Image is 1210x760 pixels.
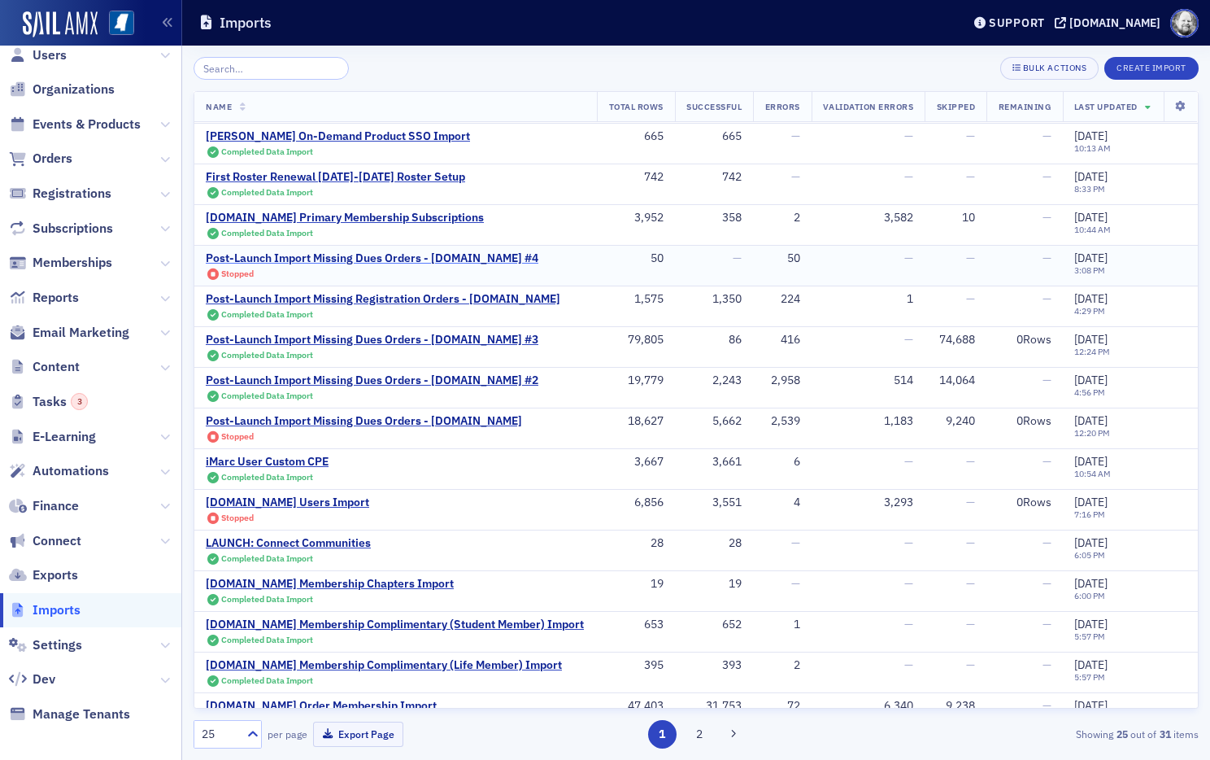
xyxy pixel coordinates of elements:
div: 3 [71,393,88,410]
div: 3,667 [608,455,664,470]
div: [DOMAIN_NAME] Primary Membership Subscriptions [206,211,484,225]
div: 72 [764,699,799,714]
div: 0 Rows [1016,333,1051,347]
span: — [1042,129,1051,144]
button: [DOMAIN_NAME] [1055,17,1166,28]
div: 224 [764,292,799,307]
div: First Roster Renewal [DATE]-[DATE] Roster Setup [206,170,465,185]
div: 4 [764,496,799,510]
span: — [966,495,975,509]
span: Orders [33,150,72,168]
div: 665 [686,129,742,144]
span: Completed Data Import [221,186,313,198]
div: 416 [764,333,799,347]
div: 2,243 [686,373,742,388]
div: 14,064 [936,373,975,388]
a: Create Import [1104,59,1199,74]
time: 4:56 PM [1074,387,1105,398]
h1: Imports [220,13,272,33]
div: 652 [686,618,742,632]
span: Tasks [33,393,88,411]
span: Imports [33,601,81,619]
div: Post-Launch Import Missing Dues Orders - [DOMAIN_NAME] #3 [206,333,538,347]
a: [DOMAIN_NAME] Order Membership Import [206,699,437,714]
a: Post-Launch Import Missing Dues Orders - [DOMAIN_NAME] [206,414,522,429]
span: Stopped [221,430,254,442]
span: Name [206,101,232,112]
span: — [1042,618,1051,632]
div: Post-Launch Import Missing Dues Orders - [DOMAIN_NAME] #2 [206,373,538,388]
time: 10:13 AM [1074,142,1111,154]
div: 1,575 [608,292,664,307]
span: Stopped [221,268,254,279]
span: — [966,251,975,265]
span: Events & Products [33,116,141,133]
time: 10:44 AM [1074,224,1111,235]
a: Settings [9,636,82,654]
span: — [1042,455,1051,470]
div: 50 [764,251,799,266]
div: Showing out of items [875,727,1199,741]
div: 6,340 [823,699,914,714]
time: 10:54 AM [1074,468,1111,479]
div: 742 [686,170,742,185]
div: 2 [764,211,799,225]
time: 12:20 PM [1074,427,1110,439]
span: — [791,576,800,591]
span: Connect [33,532,81,550]
div: 1 [764,618,799,632]
span: — [1042,170,1051,185]
a: Finance [9,497,79,515]
span: Completed Data Import [221,146,313,157]
div: 358 [686,211,742,225]
button: Create Import [1104,57,1199,80]
div: 0 Rows [1016,414,1051,429]
div: 19 [686,577,742,592]
span: — [1042,251,1051,266]
a: Automations [9,462,109,480]
span: Completed Data Import [221,553,313,564]
img: SailAMX [23,11,98,37]
a: Post-Launch Import Missing Registration Orders - [DOMAIN_NAME] [206,292,560,307]
input: Search… [194,57,349,80]
div: 0 Rows [1016,496,1051,510]
a: E-Learning [9,428,96,446]
span: Subscriptions [33,220,113,238]
span: Completed Data Import [221,634,313,645]
div: 3,551 [686,496,742,510]
a: [DOMAIN_NAME] Membership Complimentary (Life Member) Import [206,658,562,673]
a: View Homepage [98,11,134,38]
time: 6:05 PM [1074,549,1105,561]
div: 3,582 [823,211,914,225]
span: — [966,291,975,306]
a: Content [9,358,80,376]
div: 47,403 [608,699,664,714]
span: Completed Data Import [221,349,313,360]
span: — [904,332,913,347]
span: — [966,576,975,591]
span: Finance [33,497,79,515]
div: iMarc User Custom CPE [206,455,329,470]
span: — [1042,211,1051,225]
span: Validation Errors [823,101,913,112]
span: — [904,576,913,591]
span: — [733,251,742,265]
span: [DATE] [1074,129,1108,143]
span: [DATE] [1074,698,1108,713]
span: Completed Data Import [221,308,313,320]
div: [DOMAIN_NAME] Membership Complimentary (Student Member) Import [206,618,584,632]
time: 7:16 PM [1074,509,1105,520]
button: 1 [648,720,677,749]
span: Completed Data Import [221,593,313,605]
div: 10 [936,211,975,225]
div: 1 [823,292,914,307]
span: Automations [33,462,109,480]
div: 5,662 [686,414,742,429]
a: [DOMAIN_NAME] Membership Chapters Import [206,577,454,592]
a: LAUNCH: Connect Communities [206,536,371,551]
span: Successful [686,101,742,112]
